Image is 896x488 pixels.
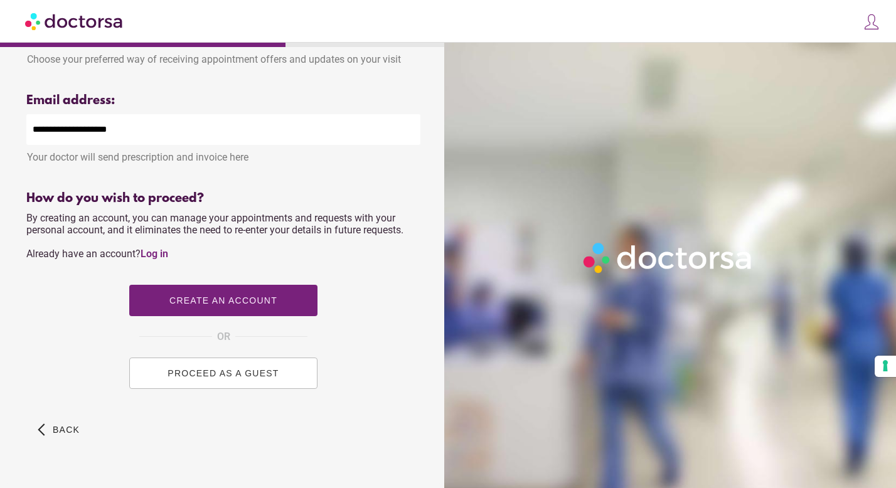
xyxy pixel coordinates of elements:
button: PROCEED AS A GUEST [129,358,317,389]
a: Log in [141,248,168,260]
span: Create an account [169,295,277,305]
button: Your consent preferences for tracking technologies [875,356,896,377]
div: Email address: [26,93,420,108]
div: How do you wish to proceed? [26,191,420,206]
button: arrow_back_ios Back [33,414,85,445]
span: PROCEED AS A GUEST [168,368,279,378]
button: Create an account [129,285,317,316]
div: Choose your preferred way of receiving appointment offers and updates on your visit [26,47,420,65]
img: Logo-Doctorsa-trans-White-partial-flat.png [579,238,758,278]
span: Back [53,425,80,435]
img: icons8-customer-100.png [863,13,880,31]
span: OR [217,329,230,345]
div: Your doctor will send prescription and invoice here [26,145,420,163]
span: By creating an account, you can manage your appointments and requests with your personal account,... [26,212,403,260]
img: Doctorsa.com [25,7,124,35]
